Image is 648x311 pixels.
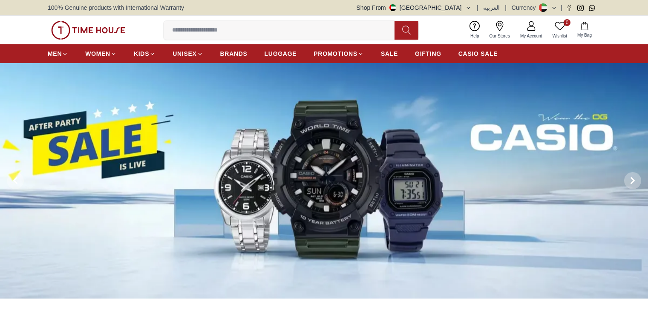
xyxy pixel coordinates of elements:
a: Instagram [577,5,584,11]
span: KIDS [134,49,149,58]
a: UNISEX [173,46,203,61]
span: | [561,3,562,12]
a: BRANDS [220,46,248,61]
a: Whatsapp [589,5,595,11]
a: WOMEN [85,46,117,61]
span: MEN [48,49,62,58]
button: Shop From[GEOGRAPHIC_DATA] [357,3,472,12]
span: 0 [564,19,570,26]
span: Help [467,33,483,39]
span: My Account [517,33,546,39]
a: CASIO SALE [458,46,498,61]
a: SALE [381,46,398,61]
a: KIDS [134,46,156,61]
span: CASIO SALE [458,49,498,58]
button: العربية [483,3,500,12]
span: SALE [381,49,398,58]
span: PROMOTIONS [314,49,357,58]
a: Our Stores [484,19,515,41]
div: Currency [512,3,539,12]
span: BRANDS [220,49,248,58]
a: GIFTING [415,46,441,61]
a: Help [465,19,484,41]
span: GIFTING [415,49,441,58]
span: | [505,3,507,12]
a: Facebook [566,5,572,11]
span: My Bag [574,32,595,38]
a: PROMOTIONS [314,46,364,61]
a: LUGGAGE [265,46,297,61]
span: Wishlist [549,33,570,39]
img: ... [51,21,125,40]
span: Our Stores [486,33,513,39]
span: 100% Genuine products with International Warranty [48,3,184,12]
span: UNISEX [173,49,196,58]
img: United Arab Emirates [389,4,396,11]
a: MEN [48,46,68,61]
span: LUGGAGE [265,49,297,58]
span: | [477,3,478,12]
span: WOMEN [85,49,110,58]
a: 0Wishlist [547,19,572,41]
button: My Bag [572,20,597,40]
